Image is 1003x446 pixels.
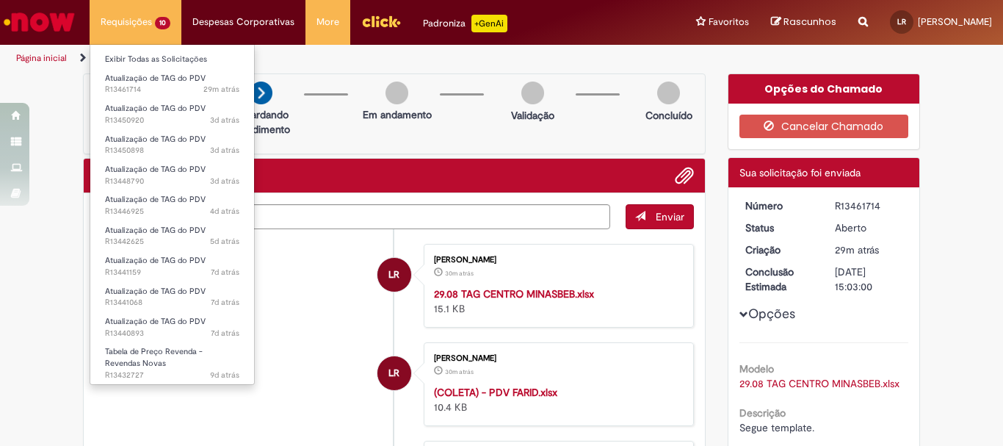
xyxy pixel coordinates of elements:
span: Atualização de TAG do PDV [105,103,206,114]
dt: Status [734,220,825,235]
span: R13450920 [105,115,239,126]
a: Aberto R13446925 : Atualização de TAG do PDV [90,192,254,219]
span: More [316,15,339,29]
span: Atualização de TAG do PDV [105,73,206,84]
dt: Número [734,198,825,213]
a: Aberto R13442625 : Atualização de TAG do PDV [90,223,254,250]
span: Atualização de TAG do PDV [105,255,206,266]
div: R13461714 [835,198,903,213]
button: Enviar [626,204,694,229]
div: Leticia Paulino Ramos [377,258,411,292]
span: Segue template. [739,421,814,434]
time: 26/08/2025 09:17:23 [210,206,239,217]
a: Aberto R13441159 : Atualização de TAG do PDV [90,253,254,280]
span: Atualização de TAG do PDV [105,225,206,236]
p: Aguardando atendimento [225,107,297,137]
a: Aberto R13450920 : Atualização de TAG do PDV [90,101,254,128]
span: [PERSON_NAME] [918,15,992,28]
p: +GenAi [471,15,507,32]
span: LR [388,356,399,391]
span: Atualização de TAG do PDV [105,316,206,327]
a: 29.08 TAG CENTRO MINASBEB.xlsx [434,287,594,301]
a: Aberto R13448790 : Atualização de TAG do PDV [90,162,254,189]
span: 30m atrás [445,269,474,278]
span: R13432727 [105,370,239,381]
div: Leticia Paulino Ramos [377,356,411,390]
time: 27/08/2025 09:07:48 [210,145,239,156]
span: 10 [155,17,170,29]
span: 7d atrás [211,328,239,339]
a: Aberto R13461714 : Atualização de TAG do PDV [90,71,254,98]
time: 29/08/2025 11:02:58 [203,84,239,95]
span: R13461714 [105,84,239,96]
a: Aberto R13432727 : Tabela de Preço Revenda - Revendas Novas [90,344,254,375]
span: 4d atrás [210,206,239,217]
span: Atualização de TAG do PDV [105,194,206,205]
span: 29m atrás [835,243,879,256]
span: R13442625 [105,236,239,248]
dt: Criação [734,242,825,257]
a: Aberto R13440893 : Atualização de TAG do PDV [90,314,254,341]
time: 26/08/2025 14:46:23 [210,176,239,187]
span: 29m atrás [203,84,239,95]
span: 3d atrás [210,115,239,126]
span: Requisições [101,15,152,29]
span: R13441159 [105,267,239,278]
p: Concluído [645,108,692,123]
span: LR [897,17,906,26]
span: Tabela de Preço Revenda - Revendas Novas [105,346,203,369]
ul: Requisições [90,44,255,385]
p: Validação [511,108,554,123]
img: img-circle-grey.png [385,82,408,104]
div: [PERSON_NAME] [434,256,678,265]
time: 22/08/2025 17:19:54 [211,297,239,308]
a: Página inicial [16,52,67,64]
span: R13446925 [105,206,239,217]
div: Padroniza [423,15,507,32]
p: Em andamento [363,107,432,122]
button: Adicionar anexos [675,166,694,185]
span: Rascunhos [783,15,836,29]
span: R13440893 [105,328,239,339]
div: 10.4 KB [434,385,678,414]
a: (COLETA) - PDV FARID.xlsx [434,386,557,399]
span: R13450898 [105,145,239,157]
span: 30m atrás [445,367,474,376]
div: Opções do Chamado [728,74,920,104]
div: Aberto [835,220,903,235]
div: [PERSON_NAME] [434,354,678,363]
span: Enviar [656,210,684,223]
a: Exibir Todas as Solicitações [90,51,254,68]
b: Descrição [739,406,786,420]
time: 29/08/2025 11:02:35 [445,269,474,278]
span: 3d atrás [210,145,239,156]
span: 3d atrás [210,176,239,187]
div: 29/08/2025 11:02:57 [835,242,903,257]
dt: Conclusão Estimada [734,265,825,294]
span: Despesas Corporativas [192,15,294,29]
span: 5d atrás [210,236,239,247]
span: 9d atrás [210,370,239,381]
span: LR [388,257,399,292]
time: 29/08/2025 11:02:26 [445,367,474,376]
span: R13448790 [105,176,239,187]
span: R13441068 [105,297,239,309]
time: 27/08/2025 09:10:47 [210,115,239,126]
a: Rascunhos [771,15,836,29]
div: 15.1 KB [434,287,678,316]
ul: Trilhas de página [11,45,658,72]
a: Download de 29.08 TAG CENTRO MINASBEB.xlsx [739,377,899,390]
b: Modelo [739,362,774,375]
span: Atualização de TAG do PDV [105,286,206,297]
span: Sua solicitação foi enviada [739,166,861,179]
img: click_logo_yellow_360x200.png [361,10,401,32]
img: img-circle-grey.png [521,82,544,104]
textarea: Digite sua mensagem aqui... [95,204,610,229]
div: [DATE] 15:03:00 [835,265,903,294]
time: 25/08/2025 07:30:04 [210,236,239,247]
img: arrow-next.png [250,82,272,104]
span: Atualização de TAG do PDV [105,134,206,145]
a: Aberto R13441068 : Atualização de TAG do PDV [90,284,254,311]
